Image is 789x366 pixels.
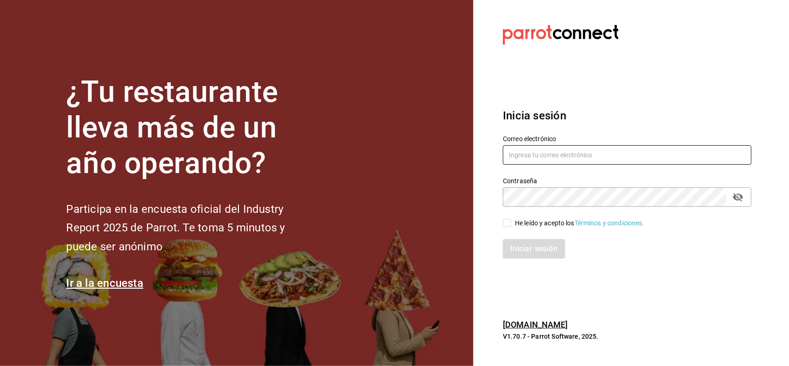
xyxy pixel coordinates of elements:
[503,145,752,165] input: Ingresa tu correo electrónico
[503,332,752,341] p: V1.70.7 - Parrot Software, 2025.
[503,136,752,143] label: Correo electrónico
[515,218,644,228] div: He leído y acepto los
[66,200,316,256] h2: Participa en la encuesta oficial del Industry Report 2025 de Parrot. Te toma 5 minutos y puede se...
[503,178,752,185] label: Contraseña
[66,277,143,290] a: Ir a la encuesta
[575,219,644,227] a: Términos y condiciones.
[503,320,568,329] a: [DOMAIN_NAME]
[66,74,316,181] h1: ¿Tu restaurante lleva más de un año operando?
[730,189,746,205] button: passwordField
[503,107,752,124] h3: Inicia sesión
